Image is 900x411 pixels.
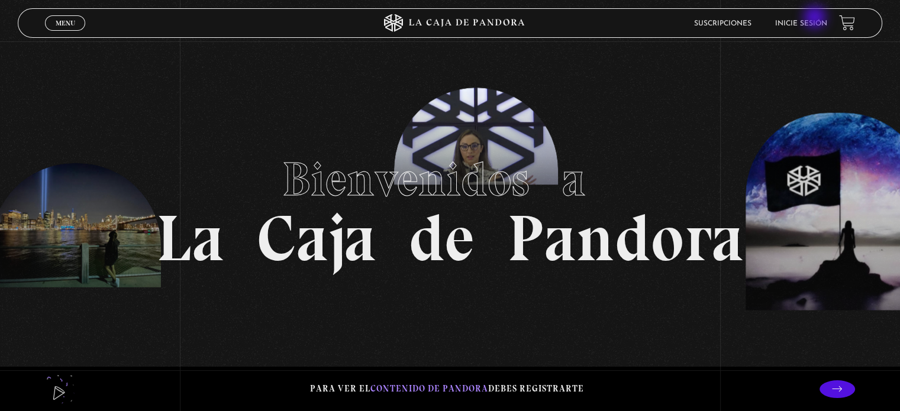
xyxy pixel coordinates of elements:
[694,20,751,27] a: Suscripciones
[56,20,75,27] span: Menu
[839,15,855,31] a: View your shopping cart
[310,381,584,397] p: Para ver el debes registrarte
[775,20,827,27] a: Inicie sesión
[51,30,79,38] span: Cerrar
[282,151,618,208] span: Bienvenidos a
[370,383,488,394] span: contenido de Pandora
[156,141,744,271] h1: La Caja de Pandora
